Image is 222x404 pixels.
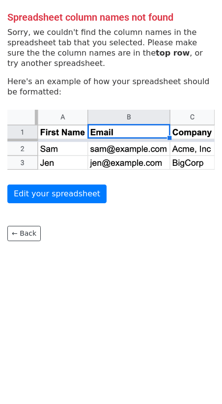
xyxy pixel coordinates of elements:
strong: top row [156,48,190,58]
img: google_sheets_email_column-fe0440d1484b1afe603fdd0efe349d91248b687ca341fa437c667602712cb9b1.png [7,110,215,170]
p: Here's an example of how your spreadsheet should be formatted: [7,76,215,97]
p: Sorry, we couldn't find the column names in the spreadsheet tab that you selected. Please make su... [7,27,215,68]
a: ← Back [7,226,41,241]
a: Edit your spreadsheet [7,185,107,203]
h4: Spreadsheet column names not found [7,11,215,23]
